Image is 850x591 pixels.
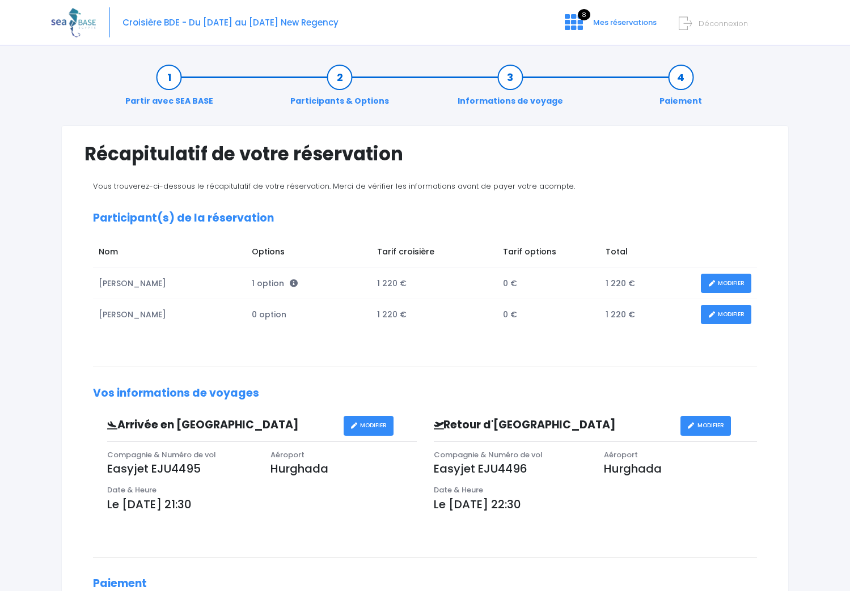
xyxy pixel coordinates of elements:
h3: Retour d'[GEOGRAPHIC_DATA] [425,419,680,432]
a: 8 Mes réservations [556,21,663,32]
td: Total [600,240,695,267]
h2: Participant(s) de la réservation [93,212,757,225]
h2: Vos informations de voyages [93,387,757,400]
a: Participants & Options [285,71,395,107]
span: 1 option [252,278,298,289]
span: Date & Heure [107,484,157,495]
a: Partir avec SEA BASE [120,71,219,107]
span: Vous trouverez-ci-dessous le récapitulatif de votre réservation. Merci de vérifier les informatio... [93,181,575,192]
span: Croisière BDE - Du [DATE] au [DATE] New Regency [122,16,339,28]
span: Déconnexion [699,18,748,29]
td: 1 220 € [371,268,497,299]
a: Paiement [654,71,708,107]
h2: Paiement [93,577,757,590]
span: Aéroport [270,449,305,460]
span: Aéroport [604,449,638,460]
span: Mes réservations [593,17,657,28]
td: Tarif croisière [371,240,497,267]
p: Le [DATE] 22:30 [434,496,758,513]
p: Hurghada [604,460,757,477]
p: Le [DATE] 21:30 [107,496,417,513]
td: [PERSON_NAME] [93,268,246,299]
span: 0 option [252,309,286,320]
td: [PERSON_NAME] [93,299,246,330]
td: Tarif options [497,240,600,267]
p: Easyjet EJU4496 [434,460,587,477]
td: 1 220 € [371,299,497,330]
td: 1 220 € [600,268,695,299]
a: MODIFIER [344,416,394,436]
p: Easyjet EJU4495 [107,460,253,477]
span: Date & Heure [434,484,483,495]
td: 0 € [497,299,600,330]
h3: Arrivée en [GEOGRAPHIC_DATA] [99,419,344,432]
td: Nom [93,240,246,267]
a: MODIFIER [701,305,751,325]
td: 1 220 € [600,299,695,330]
span: 8 [578,9,590,20]
td: 0 € [497,268,600,299]
span: Compagnie & Numéro de vol [434,449,543,460]
span: Compagnie & Numéro de vol [107,449,216,460]
td: Options [246,240,371,267]
a: MODIFIER [701,274,751,294]
p: Hurghada [270,460,417,477]
a: Informations de voyage [452,71,569,107]
h1: Récapitulatif de votre réservation [84,143,766,165]
a: MODIFIER [680,416,731,436]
